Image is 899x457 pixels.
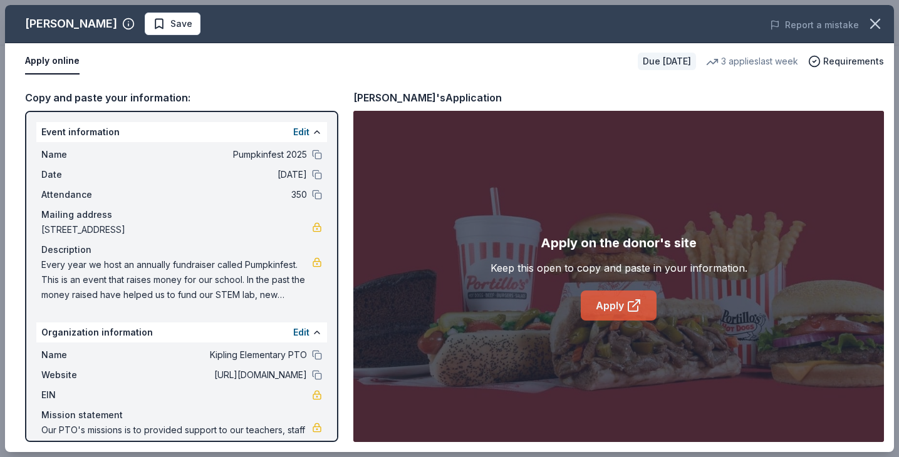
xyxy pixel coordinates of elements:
[293,125,309,140] button: Edit
[293,325,309,340] button: Edit
[491,260,747,275] div: Keep this open to copy and paste in your information.
[125,147,307,162] span: Pumpkinfest 2025
[770,18,859,33] button: Report a mistake
[41,187,125,202] span: Attendance
[145,13,200,35] button: Save
[41,222,312,237] span: [STREET_ADDRESS]
[125,167,307,182] span: [DATE]
[125,187,307,202] span: 350
[36,122,327,142] div: Event information
[125,367,307,383] span: [URL][DOMAIN_NAME]
[41,367,125,383] span: Website
[41,257,312,302] span: Every year we host an annually fundraiser called Pumpkinfest. This is an event that raises money ...
[25,14,117,34] div: [PERSON_NAME]
[41,388,125,403] span: EIN
[125,347,307,362] span: Kipling Elementary PTO
[41,167,125,182] span: Date
[706,54,798,69] div: 3 applies last week
[353,90,502,106] div: [PERSON_NAME]'s Application
[25,90,338,106] div: Copy and paste your information:
[541,233,697,253] div: Apply on the donor's site
[25,48,80,74] button: Apply online
[638,53,696,70] div: Due [DATE]
[41,408,322,423] div: Mission statement
[41,147,125,162] span: Name
[170,16,192,31] span: Save
[823,54,884,69] span: Requirements
[41,347,125,362] span: Name
[41,207,322,222] div: Mailing address
[581,290,657,321] a: Apply
[36,322,327,342] div: Organization information
[808,54,884,69] button: Requirements
[41,242,322,257] div: Description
